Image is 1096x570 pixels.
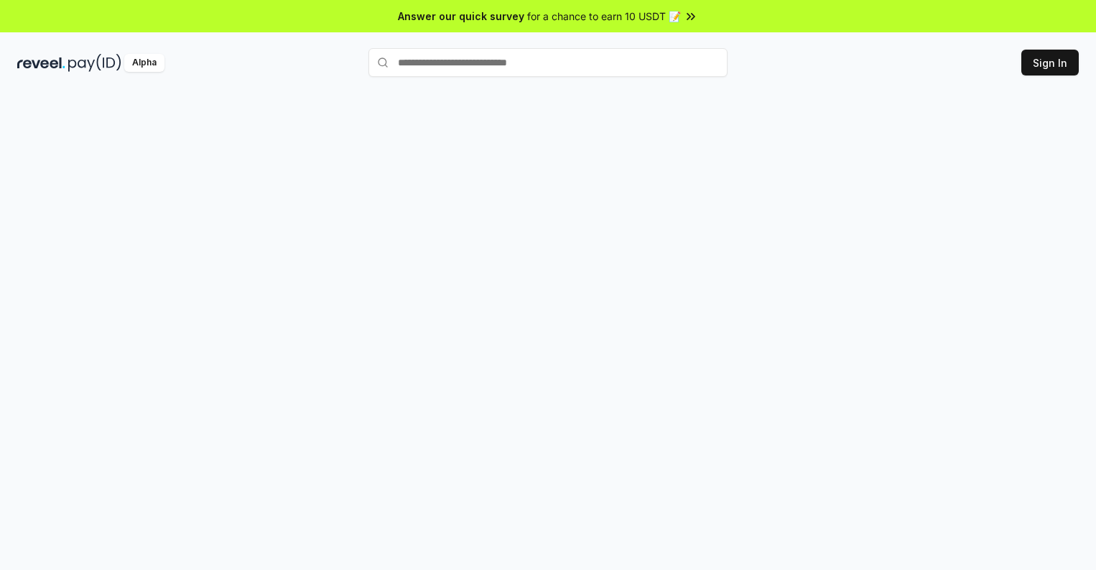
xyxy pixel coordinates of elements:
[68,54,121,72] img: pay_id
[527,9,681,24] span: for a chance to earn 10 USDT 📝
[398,9,524,24] span: Answer our quick survey
[17,54,65,72] img: reveel_dark
[1021,50,1079,75] button: Sign In
[124,54,164,72] div: Alpha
